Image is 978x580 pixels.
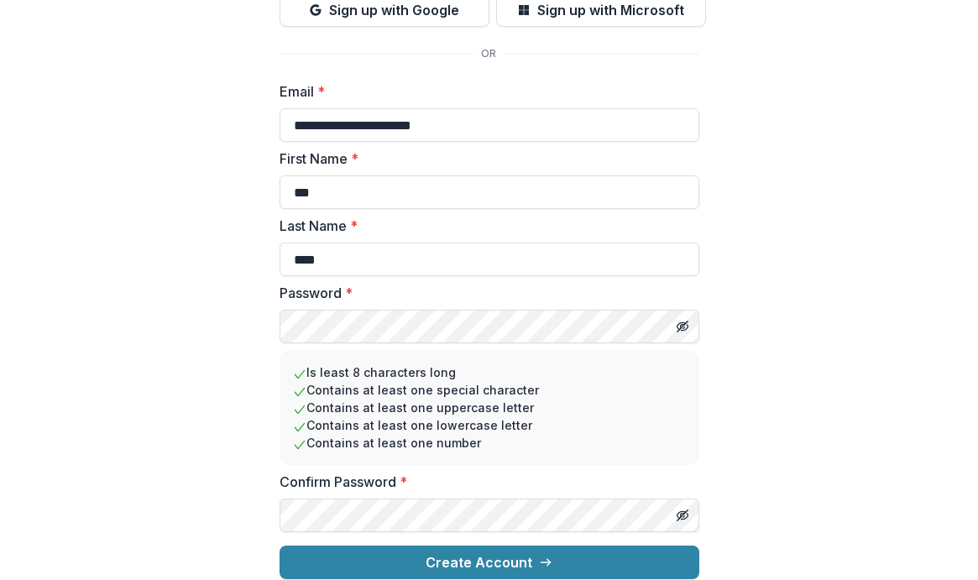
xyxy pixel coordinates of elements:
button: Toggle password visibility [669,313,696,340]
li: Contains at least one lowercase letter [293,416,686,434]
label: Password [280,283,689,303]
button: Create Account [280,546,699,579]
li: Contains at least one number [293,434,686,452]
label: Email [280,81,689,102]
label: Confirm Password [280,472,689,492]
li: Contains at least one special character [293,381,686,399]
label: First Name [280,149,689,169]
button: Toggle password visibility [669,502,696,529]
label: Last Name [280,216,689,236]
li: Contains at least one uppercase letter [293,399,686,416]
li: Is least 8 characters long [293,363,686,381]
